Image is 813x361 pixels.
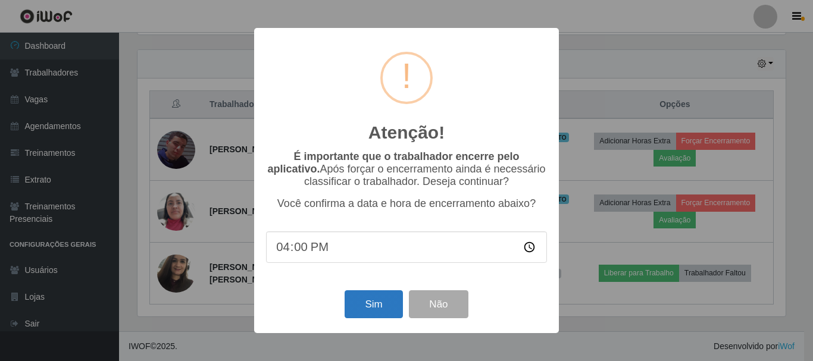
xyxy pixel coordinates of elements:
p: Você confirma a data e hora de encerramento abaixo? [266,197,547,210]
p: Após forçar o encerramento ainda é necessário classificar o trabalhador. Deseja continuar? [266,150,547,188]
button: Sim [345,290,402,318]
h2: Atenção! [368,122,445,143]
button: Não [409,290,468,318]
b: É importante que o trabalhador encerre pelo aplicativo. [267,150,519,175]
